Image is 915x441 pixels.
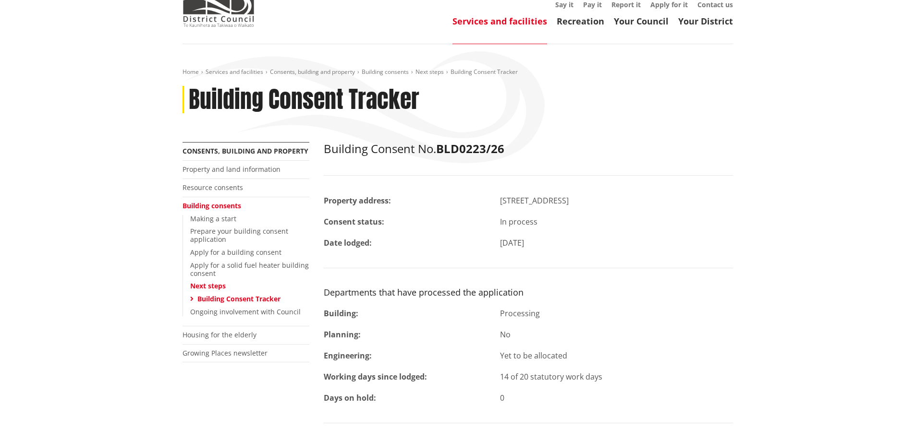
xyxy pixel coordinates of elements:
a: Ongoing involvement with Council [190,307,301,316]
h1: Building Consent Tracker [189,86,419,114]
a: Services and facilities [206,68,263,76]
div: Yet to be allocated [493,350,740,361]
strong: Working days since lodged: [324,371,427,382]
div: 0 [493,392,740,404]
a: Next steps [190,281,226,290]
iframe: Messenger Launcher [871,401,905,435]
strong: BLD0223/26 [436,141,504,156]
a: Home [183,68,199,76]
a: Consents, building and property [270,68,355,76]
strong: Planning: [324,329,361,340]
a: Prepare your building consent application [190,226,288,244]
strong: Days on hold: [324,393,376,403]
a: Next steps [415,68,444,76]
a: Your District [678,15,733,27]
div: Processing [493,308,740,319]
strong: Engineering: [324,350,372,361]
a: Building Consent Tracker [197,294,281,303]
div: [STREET_ADDRESS] [493,195,740,206]
a: Consents, building and property [183,146,308,155]
div: 14 of 20 statutory work days [493,371,740,382]
div: No [493,329,740,340]
a: Your Council [614,15,669,27]
h3: Departments that have processed the application [324,287,733,298]
a: Building consents [362,68,409,76]
strong: Property address: [324,195,391,206]
span: Building Consent Tracker [451,68,518,76]
a: Property and land information [183,165,281,174]
div: In process [493,216,740,227]
nav: breadcrumb [183,68,733,76]
a: Building consents [183,201,241,210]
a: Making a start [190,214,236,223]
a: Housing for the elderly [183,330,256,339]
div: [DATE] [493,237,740,249]
a: Growing Places newsletter [183,348,268,358]
a: Apply for a building consent [190,248,281,257]
a: Resource consents [183,183,243,192]
h2: Building Consent No. [324,142,733,156]
a: Apply for a solid fuel heater building consent​ [190,261,309,278]
strong: Date lodged: [324,238,372,248]
a: Services and facilities [452,15,547,27]
strong: Building: [324,308,358,319]
a: Recreation [557,15,604,27]
strong: Consent status: [324,216,384,227]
